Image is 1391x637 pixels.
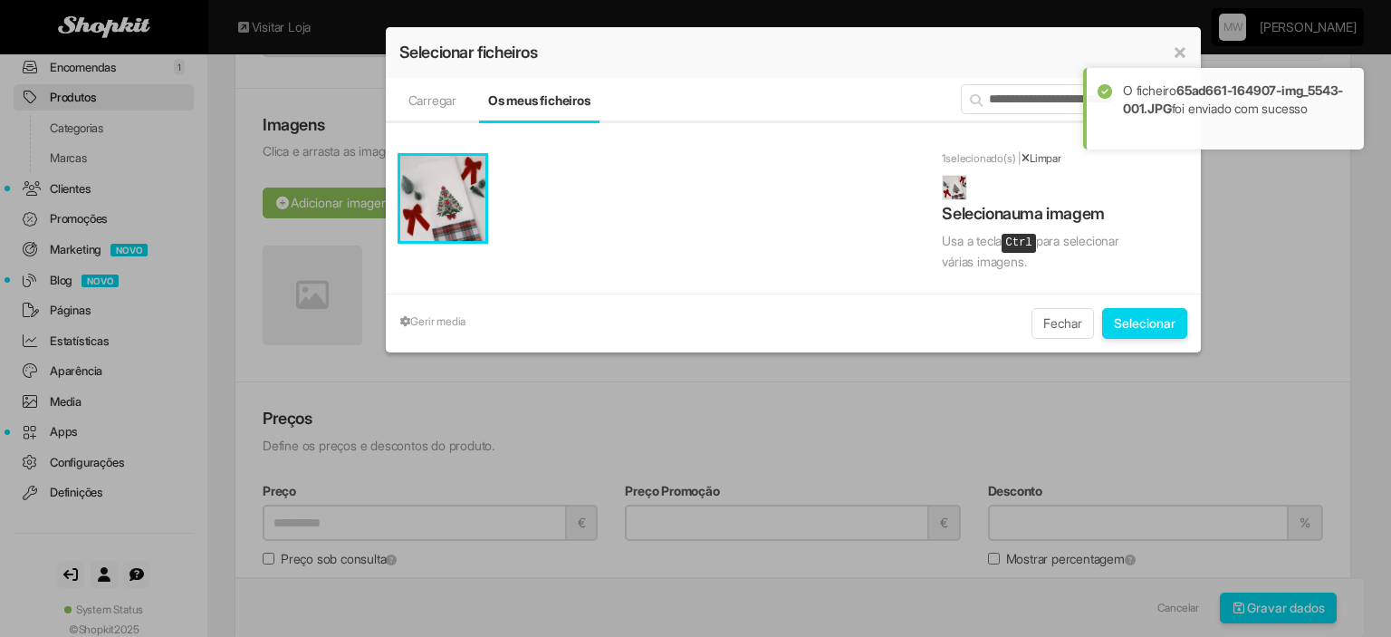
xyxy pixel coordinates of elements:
kbd: Ctrl [1002,234,1035,254]
span: O ficheiro foi enviado com sucesso [1123,82,1343,116]
a: Carregar [408,92,456,108]
button: Selecionar [1102,308,1187,339]
button: × [1173,41,1187,63]
img: 65ad661-164907-img_5543-001.JPG [400,156,485,241]
p: Usa a tecla para selecionar . [942,232,1186,272]
a: Os meus ficheiros [488,92,590,108]
h4: Selecionar ficheiros [399,41,1187,64]
button: Fechar [1031,308,1094,339]
span: 1 [942,151,945,165]
h4: Seleciona [942,205,1186,223]
a: Gerir media [399,308,476,335]
span: uma imagem [1012,205,1105,223]
img: 65ad661-164907-img_5543-001.JPG [942,175,967,200]
strong: 65ad661-164907-img_5543-001.JPG [1123,82,1343,116]
a: Limpar [1022,151,1061,165]
span: várias imagens [942,253,1023,271]
p: selecionado(s) | [942,150,1186,166]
